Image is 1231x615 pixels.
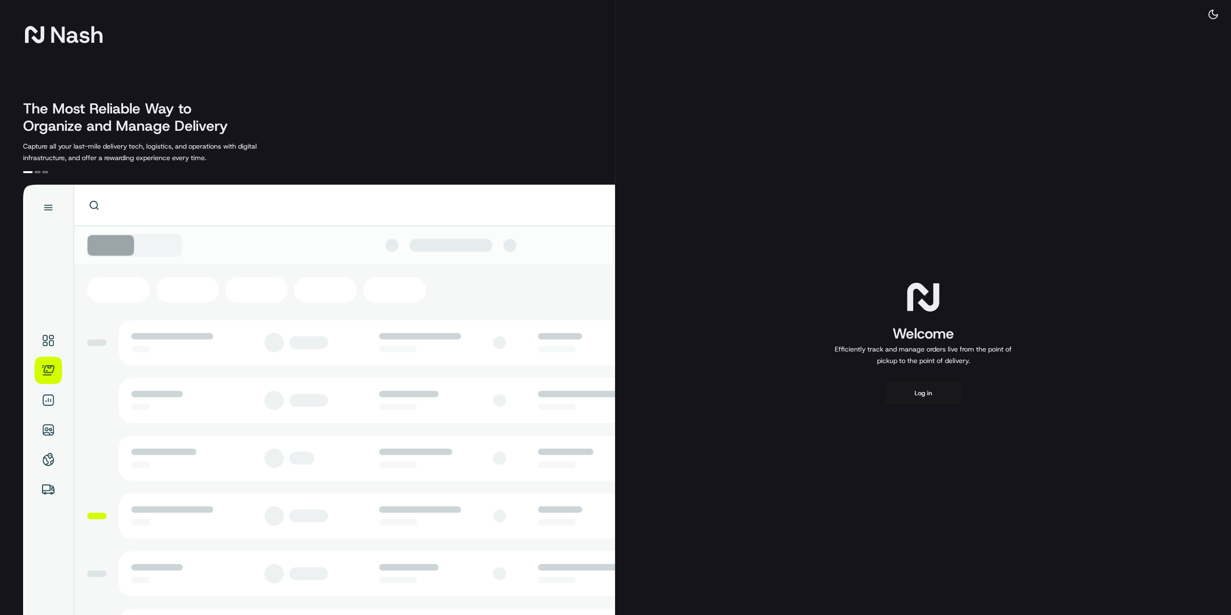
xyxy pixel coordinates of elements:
h1: Welcome [831,324,1016,343]
p: Efficiently track and manage orders live from the point of pickup to the point of delivery. [831,343,1016,366]
h2: The Most Reliable Way to Organize and Manage Delivery [23,100,239,135]
span: Nash [50,25,103,44]
p: Capture all your last-mile delivery tech, logistics, and operations with digital infrastructure, ... [23,140,300,163]
button: Log in [885,382,962,405]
